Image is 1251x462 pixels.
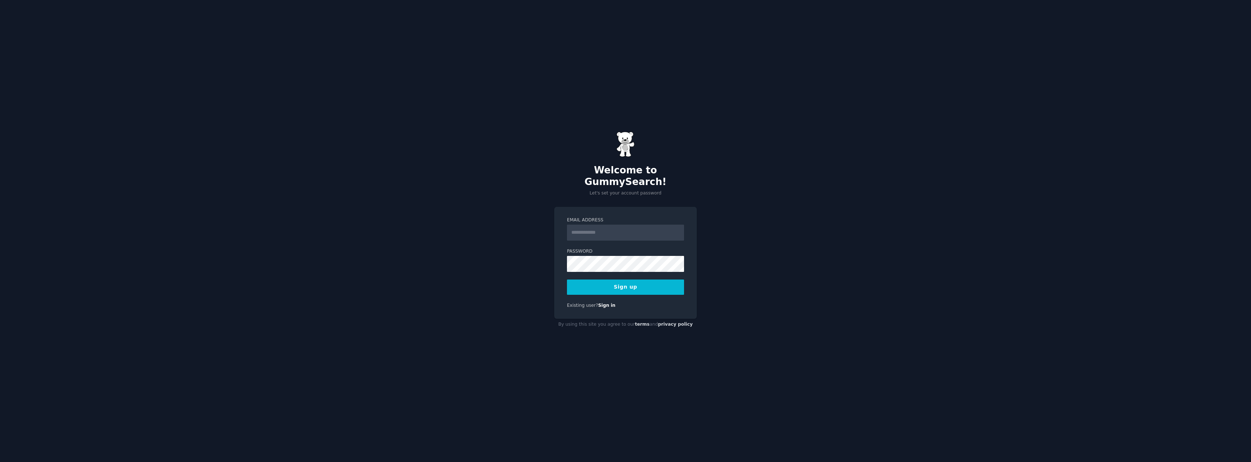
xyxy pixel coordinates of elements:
a: terms [635,322,650,327]
a: privacy policy [658,322,693,327]
p: Let's set your account password [554,190,697,197]
a: Sign in [598,303,616,308]
button: Sign up [567,280,684,295]
div: By using this site you agree to our and [554,319,697,330]
span: Existing user? [567,303,598,308]
h2: Welcome to GummySearch! [554,165,697,188]
img: Gummy Bear [616,132,635,157]
label: Email Address [567,217,684,224]
label: Password [567,248,684,255]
